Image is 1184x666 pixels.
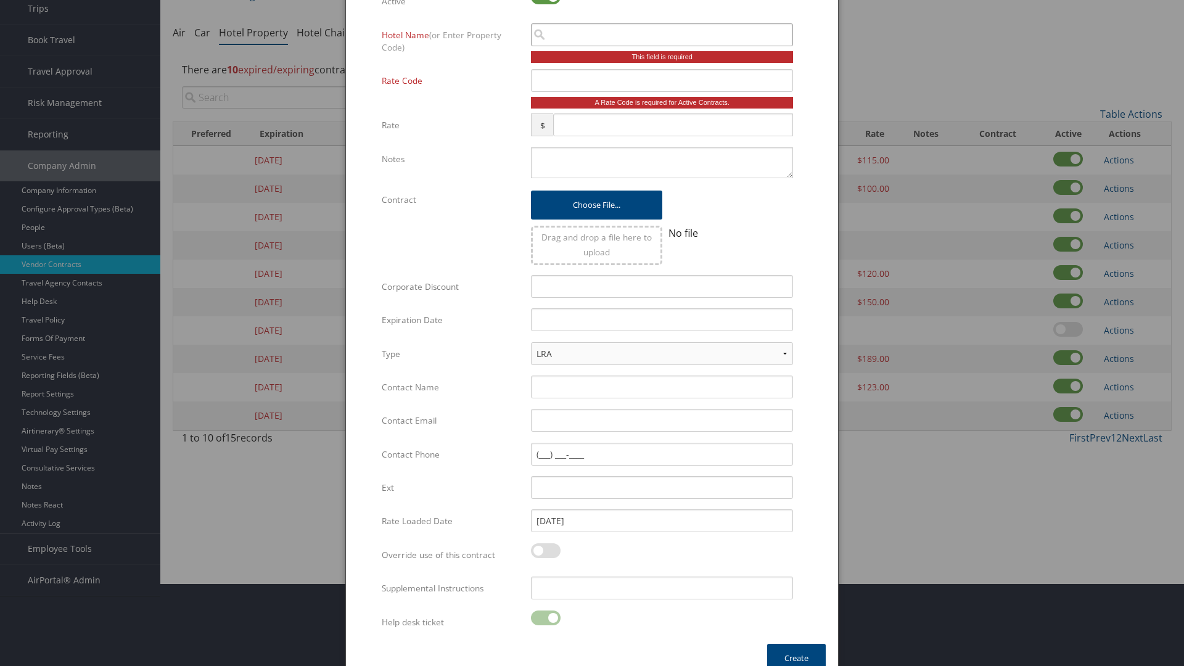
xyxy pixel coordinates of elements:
span: Drag and drop a file here to upload [541,231,652,258]
label: Expiration Date [382,308,522,332]
label: Ext [382,476,522,499]
label: Rate Loaded Date [382,509,522,533]
label: Help desk ticket [382,610,522,634]
span: (or Enter Property Code) [382,29,501,53]
label: Rate Code [382,69,522,92]
label: Notes [382,147,522,171]
label: Contract [382,188,522,212]
label: Override use of this contract [382,543,522,567]
span: No file [668,226,698,240]
label: Rate [382,113,522,137]
label: Corporate Discount [382,275,522,298]
label: Contact Email [382,409,522,432]
label: Hotel Name [382,23,522,60]
input: (___) ___-____ [531,443,793,466]
div: This field is required [531,51,793,63]
label: Type [382,342,522,366]
span: $ [531,113,553,136]
label: Contact Name [382,376,522,399]
label: Contact Phone [382,443,522,466]
label: Supplemental Instructions [382,577,522,600]
div: A Rate Code is required for Active Contracts. [531,97,793,109]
